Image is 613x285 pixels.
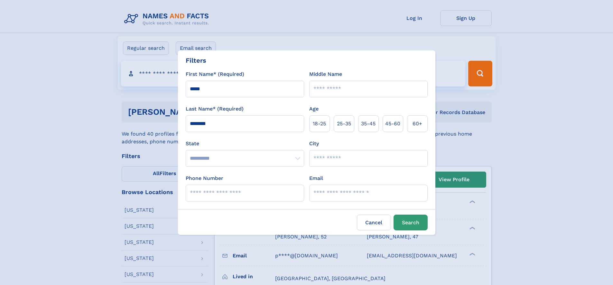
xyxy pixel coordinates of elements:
[357,215,391,230] label: Cancel
[361,120,376,128] span: 35‑45
[309,70,342,78] label: Middle Name
[186,70,244,78] label: First Name* (Required)
[309,105,319,113] label: Age
[313,120,326,128] span: 18‑25
[337,120,351,128] span: 25‑35
[309,140,319,147] label: City
[309,174,323,182] label: Email
[186,140,304,147] label: State
[186,56,206,65] div: Filters
[186,105,244,113] label: Last Name* (Required)
[186,174,223,182] label: Phone Number
[385,120,400,128] span: 45‑60
[394,215,428,230] button: Search
[413,120,422,128] span: 60+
